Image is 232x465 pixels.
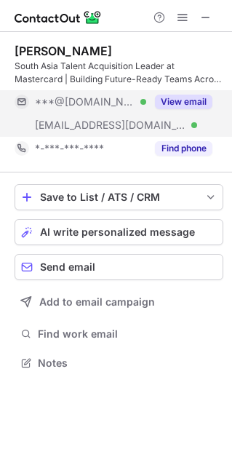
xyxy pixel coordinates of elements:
span: AI write personalized message [40,226,195,238]
img: ContactOut v5.3.10 [15,9,102,26]
div: [PERSON_NAME] [15,44,112,58]
div: South Asia Talent Acquisition Leader at Mastercard | Building Future-Ready Teams Across Product, ... [15,60,223,86]
button: Find work email [15,324,223,344]
button: Reveal Button [155,141,212,156]
button: Send email [15,254,223,280]
button: AI write personalized message [15,219,223,245]
span: Notes [38,357,217,370]
span: [EMAIL_ADDRESS][DOMAIN_NAME] [35,119,186,132]
button: Add to email campaign [15,289,223,315]
button: Reveal Button [155,95,212,109]
span: Send email [40,261,95,273]
span: Find work email [38,327,217,341]
div: Save to List / ATS / CRM [40,191,198,203]
button: save-profile-one-click [15,184,223,210]
span: Add to email campaign [39,296,155,308]
span: ***@[DOMAIN_NAME] [35,95,135,108]
button: Notes [15,353,223,373]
